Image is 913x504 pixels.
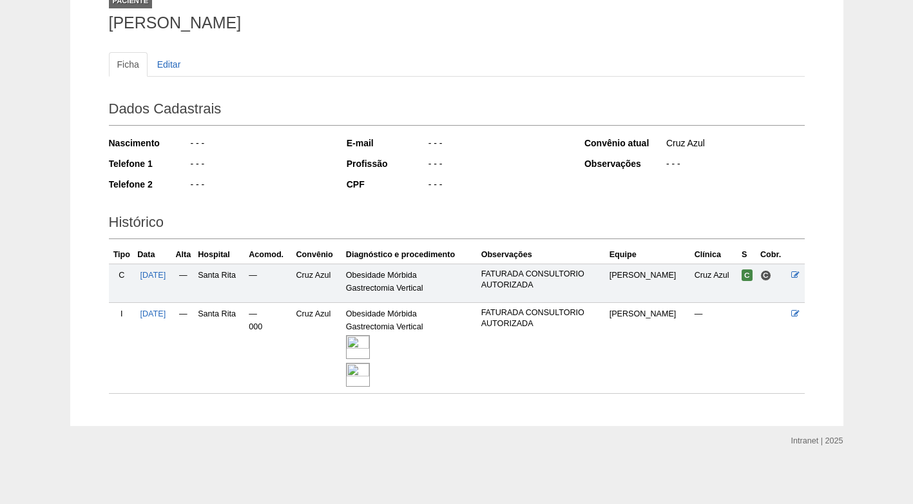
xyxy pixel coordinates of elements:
[665,157,805,173] div: - - -
[171,303,196,394] td: —
[171,264,196,302] td: —
[109,157,189,170] div: Telefone 1
[347,157,427,170] div: Profissão
[607,264,692,302] td: [PERSON_NAME]
[584,157,665,170] div: Observações
[692,303,739,394] td: —
[427,157,567,173] div: - - -
[293,246,343,264] th: Convênio
[109,96,805,126] h2: Dados Cadastrais
[109,15,805,31] h1: [PERSON_NAME]
[109,52,148,77] a: Ficha
[692,264,739,302] td: Cruz Azul
[109,178,189,191] div: Telefone 2
[109,137,189,150] div: Nascimento
[195,246,246,264] th: Hospital
[140,309,166,318] a: [DATE]
[246,303,293,394] td: — 000
[343,246,479,264] th: Diagnóstico e procedimento
[739,246,758,264] th: S
[171,246,196,264] th: Alta
[427,178,567,194] div: - - -
[109,209,805,239] h2: Histórico
[195,303,246,394] td: Santa Rita
[758,246,789,264] th: Cobr.
[293,264,343,302] td: Cruz Azul
[760,270,771,281] span: Consultório
[343,303,479,394] td: Obesidade Mórbida Gastrectomia Vertical
[347,137,427,150] div: E-mail
[189,157,329,173] div: - - -
[347,178,427,191] div: CPF
[135,246,171,264] th: Data
[481,307,604,329] p: FATURADA CONSULTORIO AUTORIZADA
[607,303,692,394] td: [PERSON_NAME]
[189,137,329,153] div: - - -
[140,271,166,280] a: [DATE]
[246,264,293,302] td: —
[481,269,604,291] p: FATURADA CONSULTORIO AUTORIZADA
[427,137,567,153] div: - - -
[149,52,189,77] a: Editar
[692,246,739,264] th: Clínica
[343,264,479,302] td: Obesidade Mórbida Gastrectomia Vertical
[109,246,135,264] th: Tipo
[584,137,665,150] div: Convênio atual
[111,307,133,320] div: I
[791,434,843,447] div: Intranet | 2025
[189,178,329,194] div: - - -
[293,303,343,394] td: Cruz Azul
[479,246,607,264] th: Observações
[111,269,133,282] div: C
[607,246,692,264] th: Equipe
[246,246,293,264] th: Acomod.
[665,137,805,153] div: Cruz Azul
[195,264,246,302] td: Santa Rita
[742,269,753,281] span: Confirmada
